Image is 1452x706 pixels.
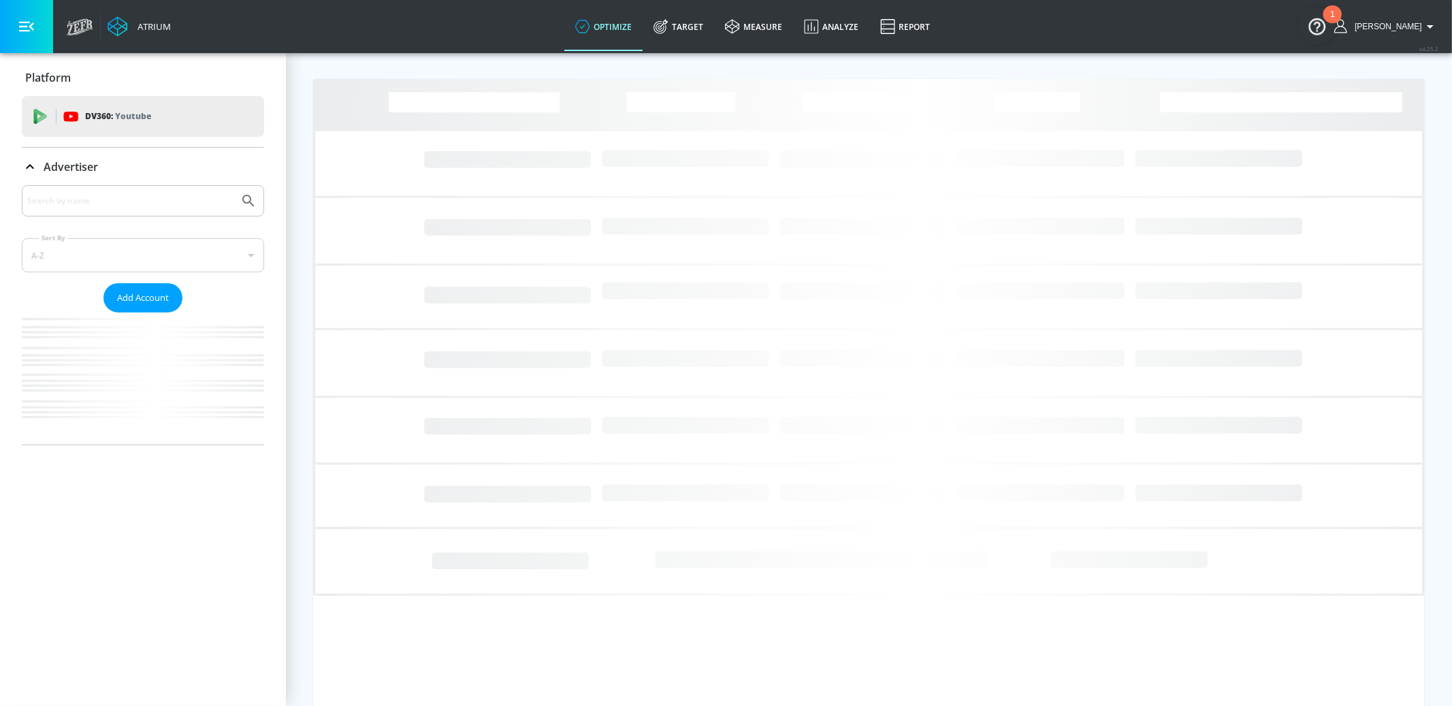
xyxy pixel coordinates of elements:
button: Open Resource Center, 1 new notification [1298,7,1336,45]
nav: list of Advertiser [22,312,264,445]
p: Advertiser [44,159,98,174]
a: Target [643,2,714,51]
a: Analyze [793,2,869,51]
div: Platform [22,59,264,97]
label: Sort By [39,234,68,242]
a: optimize [564,2,643,51]
button: Add Account [103,283,182,312]
div: Advertiser [22,148,264,186]
span: login as: casey.cohen@zefr.com [1349,22,1422,31]
span: v 4.25.2 [1419,45,1438,52]
button: [PERSON_NAME] [1334,18,1438,35]
div: DV360: Youtube [22,96,264,137]
div: Advertiser [22,185,264,445]
input: Search by name [27,192,233,210]
a: Atrium [108,16,171,37]
span: Add Account [117,290,169,306]
p: Youtube [115,109,151,123]
div: Atrium [132,20,171,33]
div: 1 [1330,14,1335,32]
div: A-Z [22,238,264,272]
p: Platform [25,70,71,85]
p: DV360: [85,109,151,124]
a: measure [714,2,793,51]
a: Report [869,2,941,51]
